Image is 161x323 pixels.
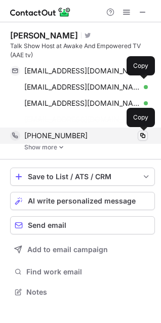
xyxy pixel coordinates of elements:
[10,285,155,299] button: Notes
[10,6,71,18] img: ContactOut v5.3.10
[10,240,155,259] button: Add to email campaign
[10,216,155,234] button: Send email
[26,288,151,297] span: Notes
[24,99,140,108] span: [EMAIL_ADDRESS][DOMAIN_NAME]
[10,265,155,279] button: Find work email
[24,144,155,151] a: Show more
[10,30,78,41] div: [PERSON_NAME]
[27,246,108,254] span: Add to email campaign
[24,131,88,140] span: [PHONE_NUMBER]
[24,66,140,75] span: [EMAIL_ADDRESS][DOMAIN_NAME]
[24,83,140,92] span: [EMAIL_ADDRESS][DOMAIN_NAME]
[28,173,137,181] div: Save to List / ATS / CRM
[10,42,155,60] div: Talk Show Host at Awake And Empowered TV (AAE tv)
[58,144,64,151] img: -
[28,221,66,229] span: Send email
[10,192,155,210] button: AI write personalized message
[24,115,140,124] span: [EMAIL_ADDRESS][DOMAIN_NAME]
[26,267,151,276] span: Find work email
[10,168,155,186] button: save-profile-one-click
[28,197,136,205] span: AI write personalized message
